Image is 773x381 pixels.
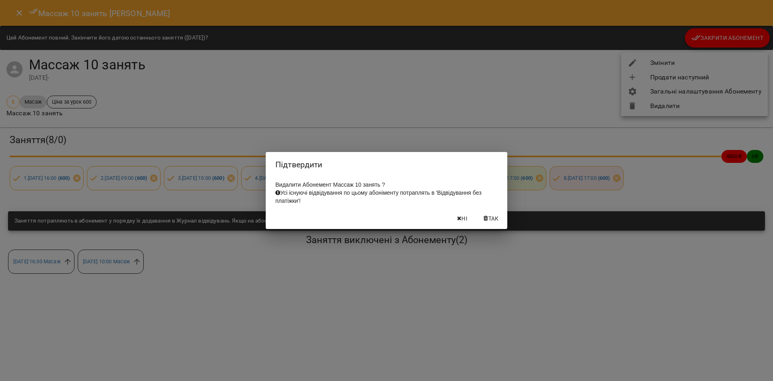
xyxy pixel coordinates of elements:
span: Так [488,214,499,223]
span: Видалити Абонемент Массаж 10 занять ? [275,181,482,204]
button: Ні [449,211,475,226]
button: Так [478,211,504,226]
span: Ні [461,214,467,223]
span: Усі існуючі відвідування по цьому абоніменту потраплять в 'Відвідування без платіжки'! [275,189,482,204]
h2: Підтвердити [275,158,498,171]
